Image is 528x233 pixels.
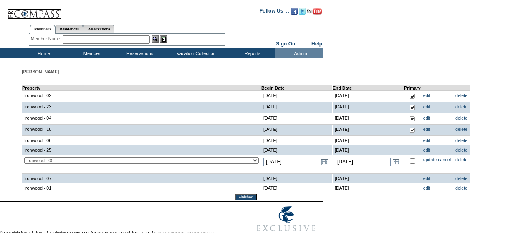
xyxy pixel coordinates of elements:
[307,8,322,15] img: Subscribe to our YouTube Channel
[67,48,115,58] td: Member
[455,138,467,143] a: delete
[455,185,467,190] a: delete
[333,174,404,183] td: [DATE]
[455,115,467,120] a: delete
[392,157,401,166] a: Open the calendar popup.
[423,157,437,162] a: update
[160,35,167,43] img: Reservations
[438,157,451,162] a: cancel
[423,115,430,120] a: edit
[423,148,430,153] a: edit
[22,136,261,145] td: Ironwood - 06
[276,41,297,47] a: Sign Out
[455,148,467,153] a: delete
[299,8,306,15] img: Follow us on Twitter
[320,157,329,166] a: Open the calendar popup.
[31,35,63,43] div: Member Name:
[22,125,261,136] td: Ironwood - 18
[22,183,261,193] td: Ironwood - 01
[261,125,333,136] td: [DATE]
[22,85,261,91] td: Property
[261,102,333,113] td: [DATE]
[455,176,467,181] a: delete
[261,136,333,145] td: [DATE]
[303,41,306,47] span: ::
[152,35,159,43] img: View
[261,145,333,155] td: [DATE]
[30,25,56,34] a: Members
[333,183,404,193] td: [DATE]
[22,174,261,183] td: Ironwood - 07
[333,85,404,91] td: End Date
[409,127,416,133] img: True
[455,93,467,98] a: delete
[423,185,430,190] a: edit
[333,136,404,145] td: [DATE]
[261,113,333,125] td: [DATE]
[455,157,467,162] a: delete
[261,91,333,102] td: [DATE]
[261,174,333,183] td: [DATE]
[55,25,83,33] a: Residences
[235,194,256,200] input: Finished
[299,10,306,15] a: Follow us on Twitter
[22,91,261,102] td: Ironwood - 02
[423,127,430,132] a: edit
[423,138,430,143] a: edit
[22,69,59,74] span: [PERSON_NAME]
[22,113,261,125] td: Ironwood - 04
[333,91,404,102] td: [DATE]
[455,104,467,109] a: delete
[163,48,227,58] td: Vacation Collection
[275,48,323,58] td: Admin
[423,104,430,109] a: edit
[227,48,275,58] td: Reports
[115,48,163,58] td: Reservations
[333,125,404,136] td: [DATE]
[291,10,298,15] a: Become our fan on Facebook
[333,145,404,155] td: [DATE]
[423,176,430,181] a: edit
[83,25,114,33] a: Reservations
[455,127,467,132] a: delete
[291,8,298,15] img: Become our fan on Facebook
[333,113,404,125] td: [DATE]
[333,102,404,113] td: [DATE]
[22,102,261,113] td: Ironwood - 23
[311,41,322,47] a: Help
[409,104,416,111] img: True
[22,145,261,155] td: Ironwood - 25
[409,115,416,122] img: True
[261,85,333,91] td: Begin Date
[307,10,322,15] a: Subscribe to our YouTube Channel
[19,48,67,58] td: Home
[7,2,61,19] img: Compass Home
[404,85,421,91] td: Primary
[260,7,289,17] td: Follow Us ::
[409,93,416,100] img: True
[261,183,333,193] td: [DATE]
[423,93,430,98] a: edit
